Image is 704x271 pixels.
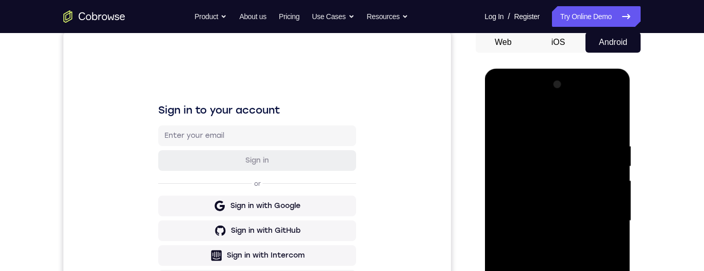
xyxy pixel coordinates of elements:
[95,213,293,234] button: Sign in with Intercom
[239,6,266,27] a: About us
[95,118,293,139] button: Sign in
[167,194,237,204] div: Sign in with GitHub
[552,6,641,27] a: Try Online Demo
[514,6,540,27] a: Register
[476,32,531,53] button: Web
[279,6,299,27] a: Pricing
[95,238,293,259] button: Sign in with Zendesk
[312,6,354,27] button: Use Cases
[531,32,586,53] button: iOS
[163,218,241,229] div: Sign in with Intercom
[95,71,293,85] h1: Sign in to your account
[164,243,240,253] div: Sign in with Zendesk
[585,32,641,53] button: Android
[189,148,199,156] p: or
[95,164,293,184] button: Sign in with Google
[167,169,237,179] div: Sign in with Google
[484,6,504,27] a: Log In
[367,6,409,27] button: Resources
[63,10,125,23] a: Go to the home page
[508,10,510,23] span: /
[95,188,293,209] button: Sign in with GitHub
[195,6,227,27] button: Product
[101,99,287,109] input: Enter your email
